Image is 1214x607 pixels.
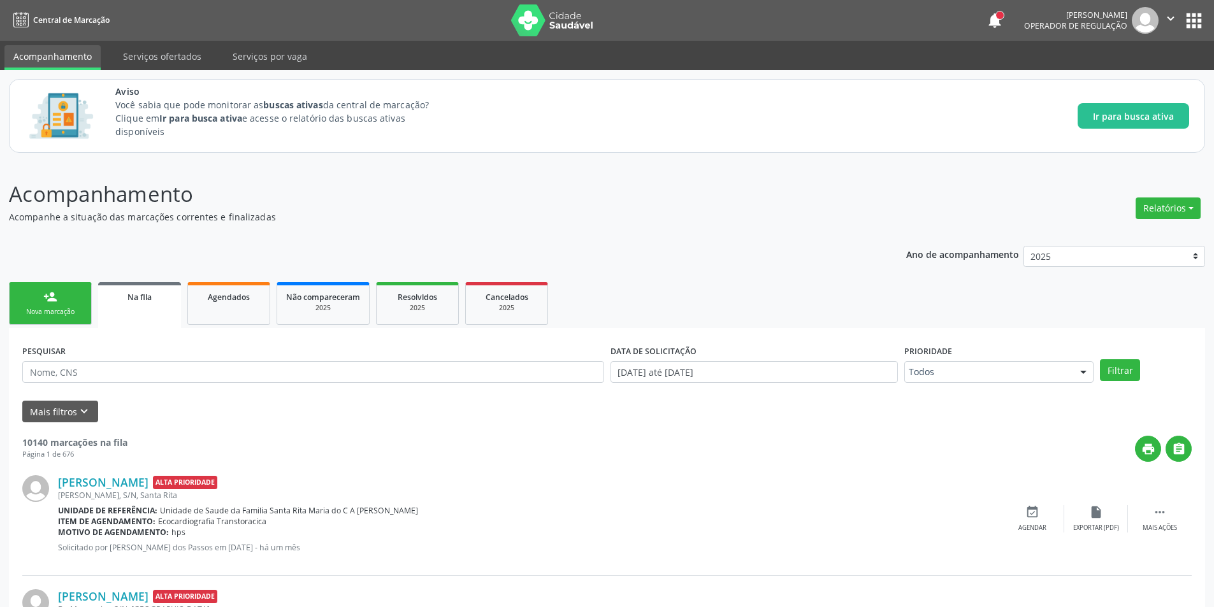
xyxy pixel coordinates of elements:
[58,542,1001,553] p: Solicitado por [PERSON_NAME] dos Passos em [DATE] - há um mês
[171,527,185,538] span: hps
[58,490,1001,501] div: [PERSON_NAME], S/N, Santa Rita
[611,341,697,361] label: DATA DE SOLICITAÇÃO
[1018,524,1046,532] div: Agendar
[486,292,528,303] span: Cancelados
[9,210,846,224] p: Acompanhe a situação das marcações correntes e finalizadas
[4,45,101,70] a: Acompanhamento
[1164,11,1178,25] i: 
[115,85,452,98] span: Aviso
[158,516,266,527] span: Ecocardiografia Transtoracica
[1025,505,1039,519] i: event_available
[22,341,66,361] label: PESQUISAR
[77,404,91,418] i: keyboard_arrow_down
[160,505,418,516] span: Unidade de Saude da Familia Santa Rita Maria do C A [PERSON_NAME]
[58,589,148,603] a: [PERSON_NAME]
[398,292,437,303] span: Resolvidos
[22,401,98,423] button: Mais filtroskeyboard_arrow_down
[286,292,360,303] span: Não compareceram
[58,516,155,527] b: Item de agendamento:
[153,476,217,489] span: Alta Prioridade
[22,361,604,383] input: Nome, CNS
[224,45,316,68] a: Serviços por vaga
[43,290,57,304] div: person_add
[1078,103,1189,129] button: Ir para busca ativa
[475,303,538,313] div: 2025
[22,436,127,448] strong: 10140 marcações na fila
[1100,359,1140,381] button: Filtrar
[22,475,49,502] img: img
[1132,7,1159,34] img: img
[386,303,449,313] div: 2025
[25,87,98,145] img: Imagem de CalloutCard
[22,449,127,460] div: Página 1 de 676
[1159,7,1183,34] button: 
[904,341,952,361] label: Prioridade
[127,292,152,303] span: Na fila
[58,527,169,538] b: Motivo de agendamento:
[159,112,242,124] strong: Ir para busca ativa
[909,366,1067,378] span: Todos
[1135,436,1161,462] button: print
[906,246,1019,262] p: Ano de acompanhamento
[114,45,210,68] a: Serviços ofertados
[1024,10,1127,20] div: [PERSON_NAME]
[1172,442,1186,456] i: 
[1024,20,1127,31] span: Operador de regulação
[33,15,110,25] span: Central de Marcação
[286,303,360,313] div: 2025
[263,99,322,111] strong: buscas ativas
[1093,110,1174,123] span: Ir para busca ativa
[9,178,846,210] p: Acompanhamento
[1073,524,1119,532] div: Exportar (PDF)
[18,307,82,317] div: Nova marcação
[208,292,250,303] span: Agendados
[58,505,157,516] b: Unidade de referência:
[153,590,217,603] span: Alta Prioridade
[1183,10,1205,32] button: apps
[9,10,110,31] a: Central de Marcação
[986,11,1004,29] button: notifications
[1153,505,1167,519] i: 
[611,361,898,383] input: Selecione um intervalo
[1141,442,1155,456] i: print
[58,475,148,489] a: [PERSON_NAME]
[115,98,452,138] p: Você sabia que pode monitorar as da central de marcação? Clique em e acesse o relatório das busca...
[1089,505,1103,519] i: insert_drive_file
[1136,197,1201,219] button: Relatórios
[1166,436,1192,462] button: 
[1143,524,1177,532] div: Mais ações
